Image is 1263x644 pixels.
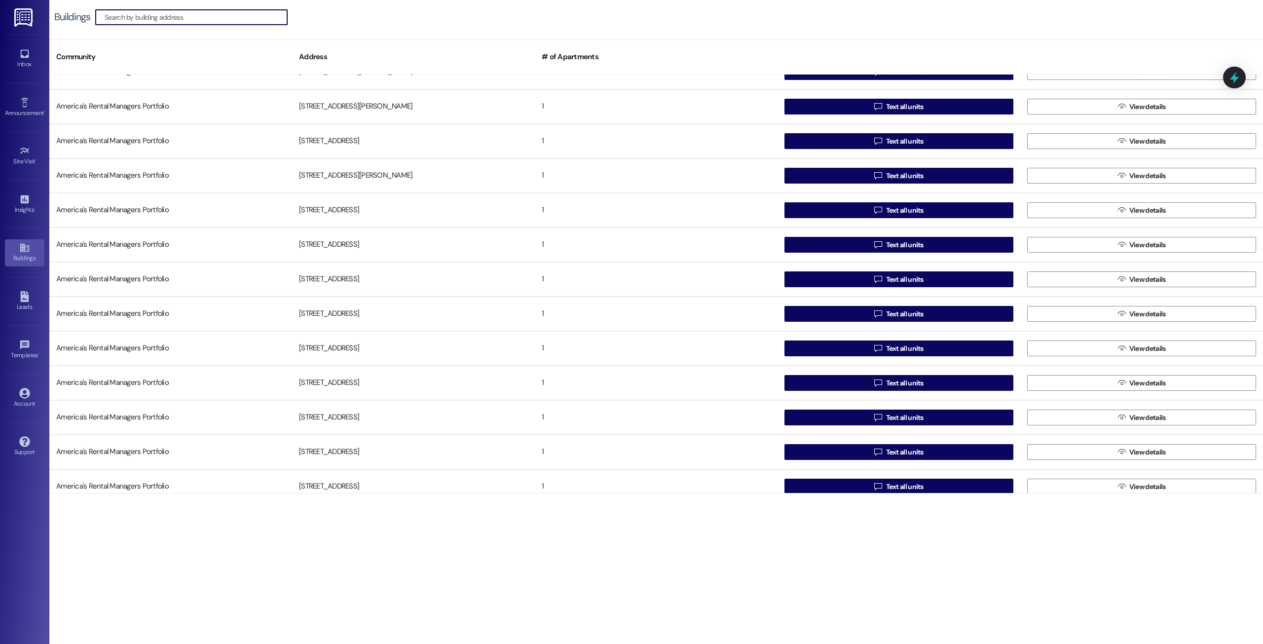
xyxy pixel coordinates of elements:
[49,166,292,186] div: America's Rental Managers Portfolio
[292,131,535,151] div: [STREET_ADDRESS]
[535,200,778,220] div: 1
[1129,343,1166,354] span: View details
[1118,379,1125,387] i: 
[1129,240,1166,250] span: View details
[292,477,535,496] div: [STREET_ADDRESS]
[886,171,924,181] span: Text all units
[1027,375,1256,391] button: View details
[1129,447,1166,457] span: View details
[292,408,535,427] div: [STREET_ADDRESS]
[874,448,882,456] i: 
[14,8,35,27] img: ResiDesk Logo
[874,137,882,145] i: 
[1118,137,1125,145] i: 
[874,241,882,249] i: 
[49,235,292,255] div: America's Rental Managers Portfolio
[886,274,924,285] span: Text all units
[886,136,924,147] span: Text all units
[535,45,778,69] div: # of Apartments
[49,339,292,358] div: America's Rental Managers Portfolio
[1129,274,1166,285] span: View details
[5,433,44,460] a: Support
[34,205,36,212] span: •
[784,444,1013,460] button: Text all units
[1129,102,1166,112] span: View details
[1129,413,1166,423] span: View details
[1129,205,1166,216] span: View details
[784,271,1013,287] button: Text all units
[5,45,44,72] a: Inbox
[784,306,1013,322] button: Text all units
[874,172,882,180] i: 
[54,12,90,22] div: Buildings
[1118,344,1125,352] i: 
[886,102,924,112] span: Text all units
[535,339,778,358] div: 1
[535,442,778,462] div: 1
[874,344,882,352] i: 
[1027,168,1256,184] button: View details
[1118,448,1125,456] i: 
[292,200,535,220] div: [STREET_ADDRESS]
[535,235,778,255] div: 1
[874,103,882,111] i: 
[874,379,882,387] i: 
[1027,237,1256,253] button: View details
[292,97,535,116] div: [STREET_ADDRESS][PERSON_NAME]
[5,143,44,169] a: Site Visit •
[886,240,924,250] span: Text all units
[1027,479,1256,494] button: View details
[49,97,292,116] div: America's Rental Managers Portfolio
[49,131,292,151] div: America's Rental Managers Portfolio
[886,205,924,216] span: Text all units
[49,200,292,220] div: America's Rental Managers Portfolio
[1027,133,1256,149] button: View details
[49,408,292,427] div: America's Rental Managers Portfolio
[292,166,535,186] div: [STREET_ADDRESS][PERSON_NAME]
[49,269,292,289] div: America's Rental Managers Portfolio
[784,237,1013,253] button: Text all units
[292,304,535,324] div: [STREET_ADDRESS]
[1129,136,1166,147] span: View details
[5,385,44,412] a: Account
[292,373,535,393] div: [STREET_ADDRESS]
[886,343,924,354] span: Text all units
[535,408,778,427] div: 1
[874,275,882,283] i: 
[292,339,535,358] div: [STREET_ADDRESS]
[535,373,778,393] div: 1
[886,447,924,457] span: Text all units
[1027,410,1256,425] button: View details
[1118,241,1125,249] i: 
[1129,482,1166,492] span: View details
[874,206,882,214] i: 
[1118,310,1125,318] i: 
[535,477,778,496] div: 1
[49,304,292,324] div: America's Rental Managers Portfolio
[784,99,1013,114] button: Text all units
[535,166,778,186] div: 1
[784,479,1013,494] button: Text all units
[105,10,287,24] input: Search by building address
[784,168,1013,184] button: Text all units
[886,482,924,492] span: Text all units
[5,288,44,315] a: Leads
[49,477,292,496] div: America's Rental Managers Portfolio
[1027,444,1256,460] button: View details
[292,269,535,289] div: [STREET_ADDRESS]
[784,341,1013,356] button: Text all units
[36,156,37,163] span: •
[1118,172,1125,180] i: 
[1027,271,1256,287] button: View details
[1027,306,1256,322] button: View details
[535,269,778,289] div: 1
[535,131,778,151] div: 1
[1027,202,1256,218] button: View details
[292,442,535,462] div: [STREET_ADDRESS]
[874,483,882,491] i: 
[784,375,1013,391] button: Text all units
[5,337,44,363] a: Templates •
[292,235,535,255] div: [STREET_ADDRESS]
[1118,206,1125,214] i: 
[49,442,292,462] div: America's Rental Managers Portfolio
